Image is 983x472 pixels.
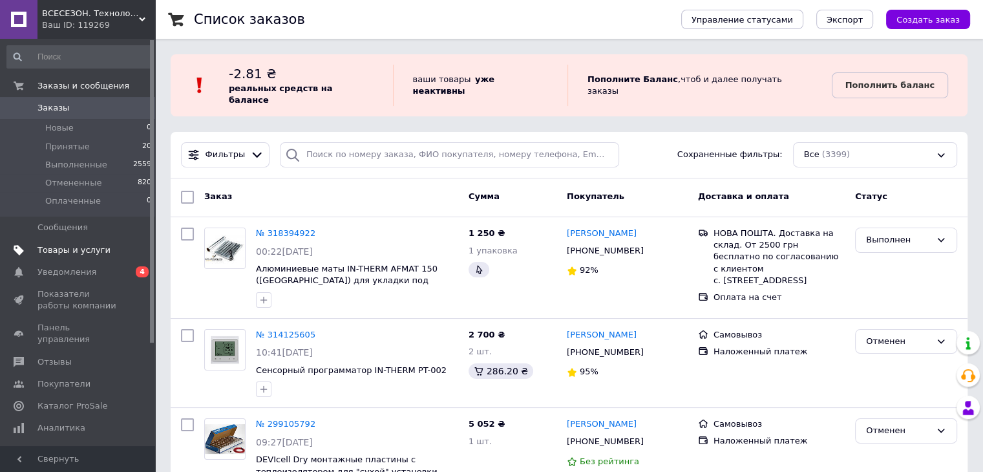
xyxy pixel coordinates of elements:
span: Без рейтинга [580,456,639,466]
span: 1 упаковка [469,246,518,255]
img: :exclamation: [190,76,209,95]
span: Каталог ProSale [37,400,107,412]
a: Фото товару [204,228,246,269]
div: Наложенный платеж [713,435,845,447]
span: 2 700 ₴ [469,330,505,339]
div: Оплата на счет [713,292,845,303]
span: Новые [45,122,74,134]
span: Доставка и оплата [698,191,789,201]
span: 2 шт. [469,347,492,356]
div: Самовывоз [713,418,845,430]
div: ваши товары [393,65,567,106]
span: Принятые [45,141,90,153]
span: Заказ [204,191,232,201]
span: Статус [855,191,887,201]
a: [PERSON_NAME] [567,329,637,341]
img: Фото товару [205,424,245,455]
div: , чтоб и далее получать заказы [567,65,832,106]
img: Фото товару [205,228,245,268]
span: Сумма [469,191,500,201]
a: № 314125605 [256,330,315,339]
span: Фильтры [206,149,246,161]
span: Выполненные [45,159,107,171]
b: Пополните Баланс [587,74,678,84]
div: Ваш ID: 119269 [42,19,155,31]
a: Сенсорный программатор IN-THERM PT-002 [256,365,447,375]
div: с. [STREET_ADDRESS] [713,275,845,286]
span: Сохраненные фильтры: [677,149,783,161]
a: Создать заказ [873,14,970,24]
div: 286.20 ₴ [469,363,533,379]
span: Экспорт [827,15,863,25]
span: Создать заказ [896,15,960,25]
div: Наложенный платеж [713,346,845,358]
span: 92% [580,265,598,275]
span: 95% [580,367,598,376]
a: [PERSON_NAME] [567,418,637,431]
h1: Список заказов [194,12,305,27]
span: 2559 [133,159,151,171]
span: 20 [142,141,151,153]
button: Экспорт [816,10,873,29]
input: Поиск по номеру заказа, ФИО покупателя, номеру телефона, Email, номеру накладной [280,142,619,167]
span: Все [804,149,819,161]
a: [PERSON_NAME] [567,228,637,240]
a: Фото товару [204,329,246,370]
span: Оплаченные [45,195,101,207]
span: Панель управления [37,322,120,345]
span: ВСЕСЕЗОН. Технологии обогрева [42,8,139,19]
span: [PHONE_NUMBER] [567,246,644,255]
span: (3399) [822,149,850,159]
button: Управление статусами [681,10,803,29]
div: Самовывоз [713,329,845,341]
b: реальных средств на балансе [229,83,332,105]
span: Отмененные [45,177,101,189]
span: Покупатель [567,191,624,201]
span: Сообщения [37,222,88,233]
span: Заказы [37,102,69,114]
b: Пополнить баланс [845,80,935,90]
a: № 299105792 [256,419,315,429]
div: Отменен [866,335,931,349]
span: Инструменты вебмастера и SEO [37,444,120,467]
span: 4 [136,266,149,277]
span: -2.81 ₴ [229,66,277,81]
span: 0 [147,195,151,207]
span: 0 [147,122,151,134]
a: Пополнить баланс [832,72,948,98]
span: Отзывы [37,356,72,368]
div: НОВА ПОШТА. Доставка на склад. От 2500 грн бесплатно по согласованию с клиентом [713,228,845,275]
span: 00:22[DATE] [256,246,313,257]
span: 10:41[DATE] [256,347,313,358]
span: 09:27[DATE] [256,437,313,447]
span: Заказы и сообщения [37,80,129,92]
a: № 318394922 [256,228,315,238]
a: Алюминиевые маты IN-THERM AFMAT 150 ([GEOGRAPHIC_DATA]) для укладки под ламинат и паркет (монтаж ... [256,264,440,297]
span: 1 шт. [469,436,492,446]
span: Товары и услуги [37,244,111,256]
img: Фото товару [205,334,245,366]
span: [PHONE_NUMBER] [567,436,644,446]
div: Выполнен [866,233,931,247]
input: Поиск [6,45,153,69]
div: Отменен [866,424,931,438]
span: Аналитика [37,422,85,434]
span: Показатели работы компании [37,288,120,312]
span: 1 250 ₴ [469,228,505,238]
span: [PHONE_NUMBER] [567,347,644,357]
a: Фото товару [204,418,246,460]
span: Управление статусами [692,15,793,25]
button: Создать заказ [886,10,970,29]
span: Покупатели [37,378,90,390]
span: 5 052 ₴ [469,419,505,429]
span: Уведомления [37,266,96,278]
span: 820 [138,177,151,189]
